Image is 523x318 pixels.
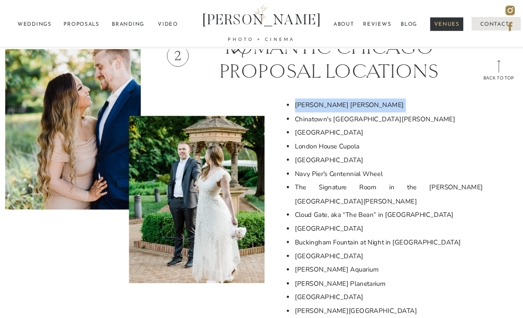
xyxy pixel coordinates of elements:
[62,19,102,31] a: proposals
[191,35,468,84] h2: Romantic Chicago Proposal Locations
[294,181,483,208] li: The Signature Room in the [PERSON_NAME][GEOGRAPHIC_DATA][PERSON_NAME]
[294,98,483,112] li: [PERSON_NAME] [PERSON_NAME]
[294,290,483,304] li: [GEOGRAPHIC_DATA]
[14,19,54,31] a: weddings
[294,167,483,181] li: Navy Pier's Centennial Wheel
[108,19,148,31] a: Branding
[294,222,483,236] li: [GEOGRAPHIC_DATA]
[294,126,483,140] li: [GEOGRAPHIC_DATA]
[294,263,483,277] li: [PERSON_NAME] Aquarium
[294,153,483,167] li: [GEOGRAPHIC_DATA]
[155,19,180,31] a: video
[294,208,483,222] li: Cloud Gate, aka “The Bean” in [GEOGRAPHIC_DATA]
[210,10,253,69] i: most
[294,112,483,126] li: Chinatown's [GEOGRAPHIC_DATA][PERSON_NAME]
[430,17,463,31] a: venues
[400,19,419,31] a: BLOG
[294,235,483,249] li: Buckingham Fountain at Night in [GEOGRAPHIC_DATA]
[479,58,517,82] a: back to top
[294,140,483,153] li: London House Cupola
[174,45,181,66] h1: 2
[333,19,355,31] a: ABOUT
[294,304,483,318] li: [PERSON_NAME][GEOGRAPHIC_DATA]
[294,277,483,290] li: [PERSON_NAME] Planetarium
[294,249,483,263] li: [GEOGRAPHIC_DATA]
[471,19,517,31] a: CONTACT
[363,19,390,31] a: reviews
[191,7,333,45] a: [PERSON_NAME]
